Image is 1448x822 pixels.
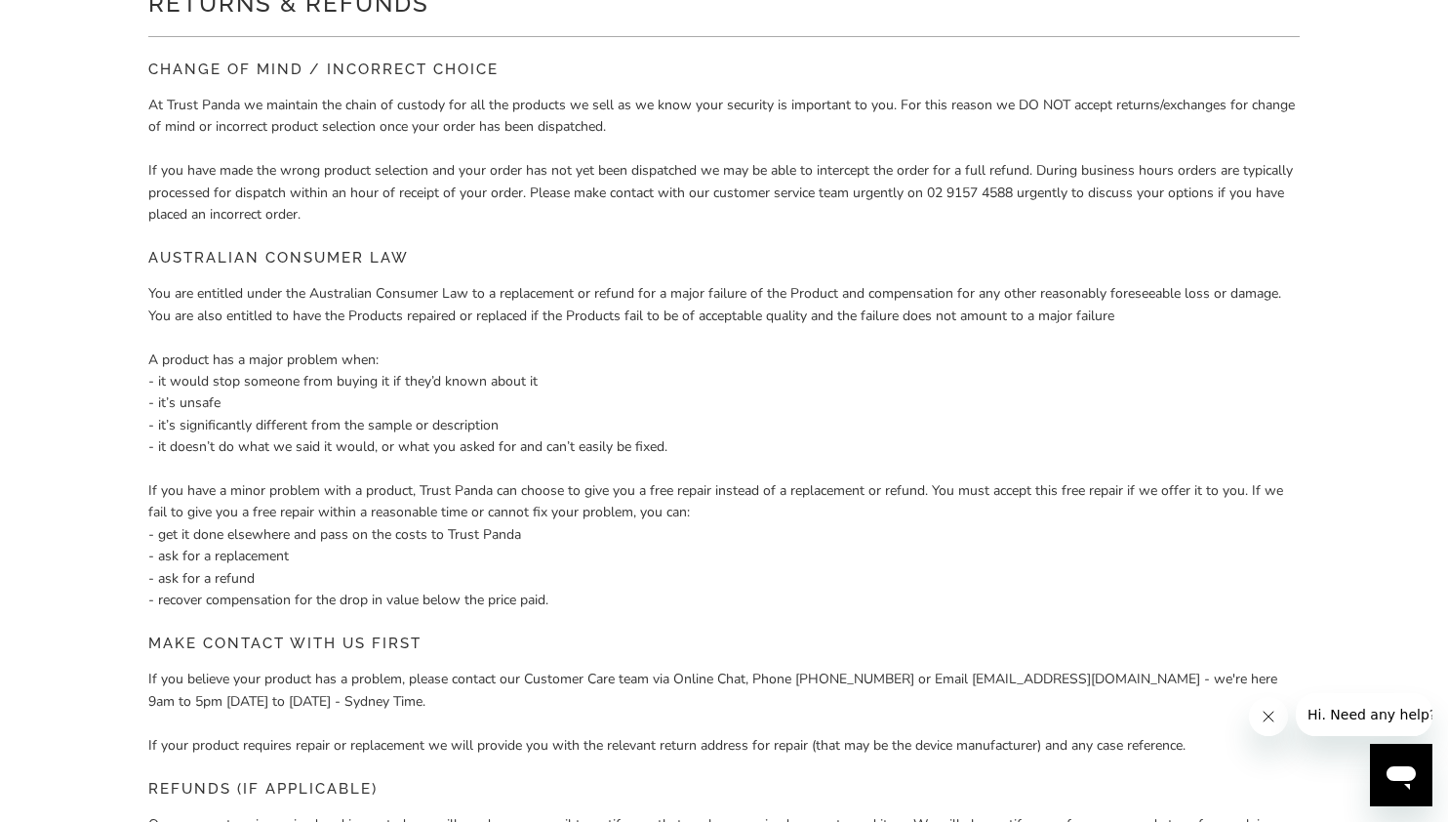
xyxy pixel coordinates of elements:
[148,240,1300,276] h5: Australian Consumer Law
[148,626,1300,662] h5: Make Contact with us First
[12,14,141,29] span: Hi. Need any help?
[148,95,1300,226] p: At Trust Panda we maintain the chain of custody for all the products we sell as we know your secu...
[1370,744,1432,806] iframe: Button to launch messaging window
[148,669,1300,757] p: If you believe your product has a problem, please contact our Customer Care team via Online Chat,...
[148,52,1300,88] h5: Change of Mind / Incorrect Choice
[1249,697,1288,736] iframe: Close message
[1296,693,1432,736] iframe: Message from company
[148,771,1300,807] h5: Refunds (if applicable)
[148,283,1300,611] p: You are entitled under the Australian Consumer Law to a replacement or refund for a major failure...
